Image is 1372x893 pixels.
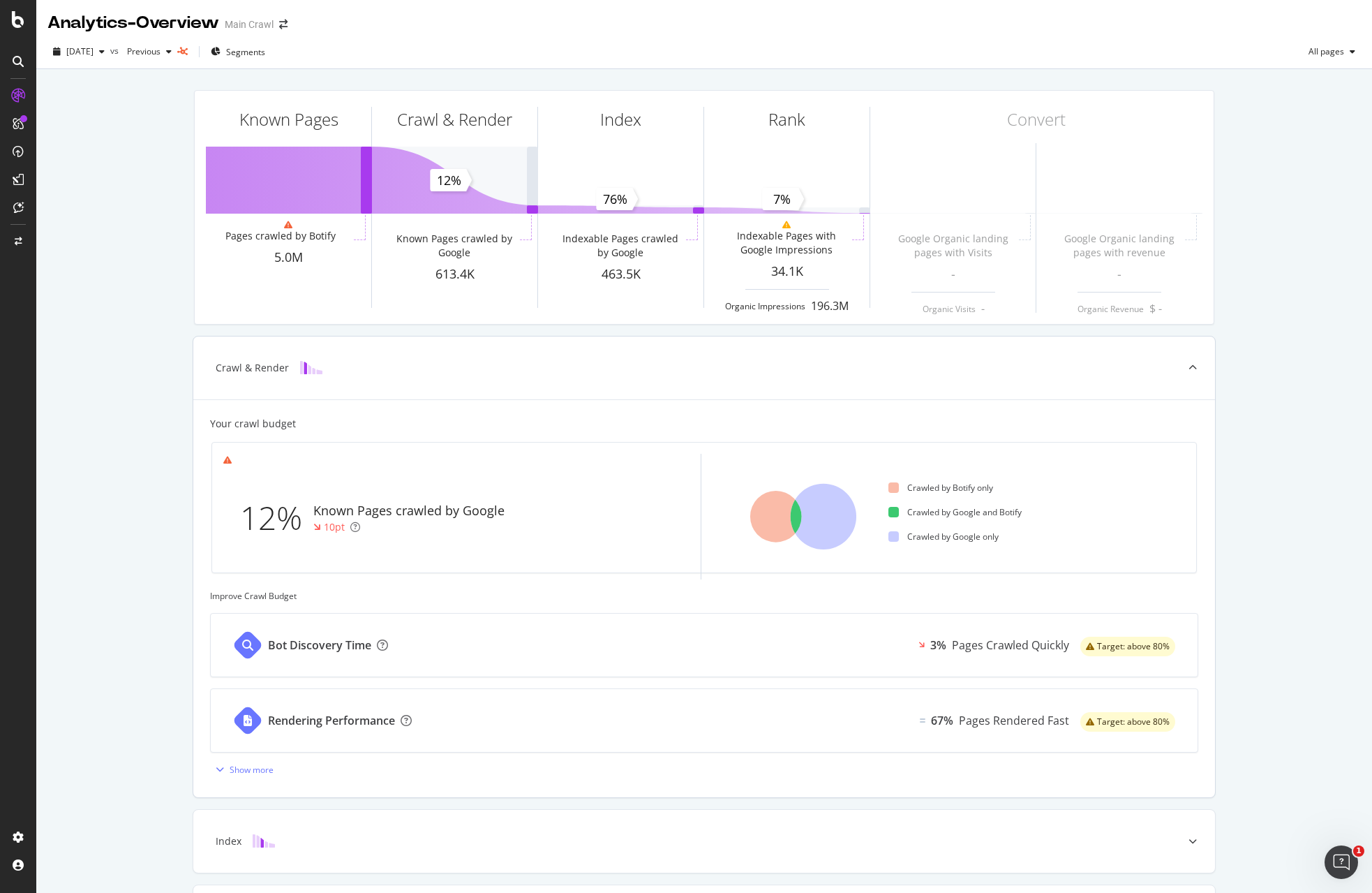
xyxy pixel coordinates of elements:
div: Your crawl budget [210,417,296,431]
div: 12% [240,495,313,541]
div: Rank [768,108,805,131]
div: Known Pages crawled by Google [313,502,505,520]
div: Index [600,108,641,131]
span: 2025 Oct. 2nd [66,45,94,57]
iframe: Intercom live chat [1325,846,1358,879]
div: Pages Crawled Quickly [952,637,1069,654]
div: Crawled by Botify only [888,482,993,494]
div: Pages Rendered Fast [959,713,1069,729]
div: 5.0M [206,249,371,267]
div: Rendering Performance [268,713,395,729]
span: vs [110,45,121,57]
div: 34.1K [704,263,870,281]
img: Equal [920,718,925,723]
span: 1 [1353,846,1364,857]
div: arrow-right-arrow-left [279,20,288,29]
div: Improve Crawl Budget [210,590,1198,602]
span: Target: above 80% [1097,718,1170,726]
div: Index [216,834,241,848]
a: Bot Discovery Time3%Pages Crawled Quicklywarning label [210,613,1198,677]
span: Target: above 80% [1097,642,1170,651]
span: Previous [121,45,161,57]
div: Bot Discovery Time [268,637,371,654]
div: Pages crawled by Botify [225,229,336,243]
span: Segments [226,46,265,58]
div: Main Crawl [225,17,274,31]
div: warning label [1080,712,1175,732]
button: [DATE] [47,40,110,63]
div: Organic Impressions [725,300,805,312]
div: Crawled by Google only [888,531,999,543]
div: Known Pages [239,108,338,131]
div: 10pt [324,520,345,534]
div: Crawl & Render [397,108,512,131]
div: 463.5K [538,265,703,283]
div: Analytics - Overview [47,11,219,35]
button: Previous [121,40,177,63]
button: Show more [210,758,274,781]
div: Indexable Pages crawled by Google [558,232,683,260]
div: 67% [931,713,953,729]
div: 3% [930,637,946,654]
div: Show more [230,764,274,776]
div: Known Pages crawled by Google [392,232,516,260]
div: Crawl & Render [216,361,289,375]
a: Rendering PerformanceEqual67%Pages Rendered Fastwarning label [210,688,1198,753]
img: block-icon [300,361,322,374]
div: Crawled by Google and Botify [888,506,1022,518]
img: block-icon [253,834,275,848]
div: Indexable Pages with Google Impressions [724,229,849,257]
button: Segments [205,40,271,63]
div: 613.4K [372,265,537,283]
button: All pages [1303,40,1361,63]
div: 196.3M [811,298,849,314]
div: warning label [1080,637,1175,656]
span: All pages [1303,45,1344,57]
